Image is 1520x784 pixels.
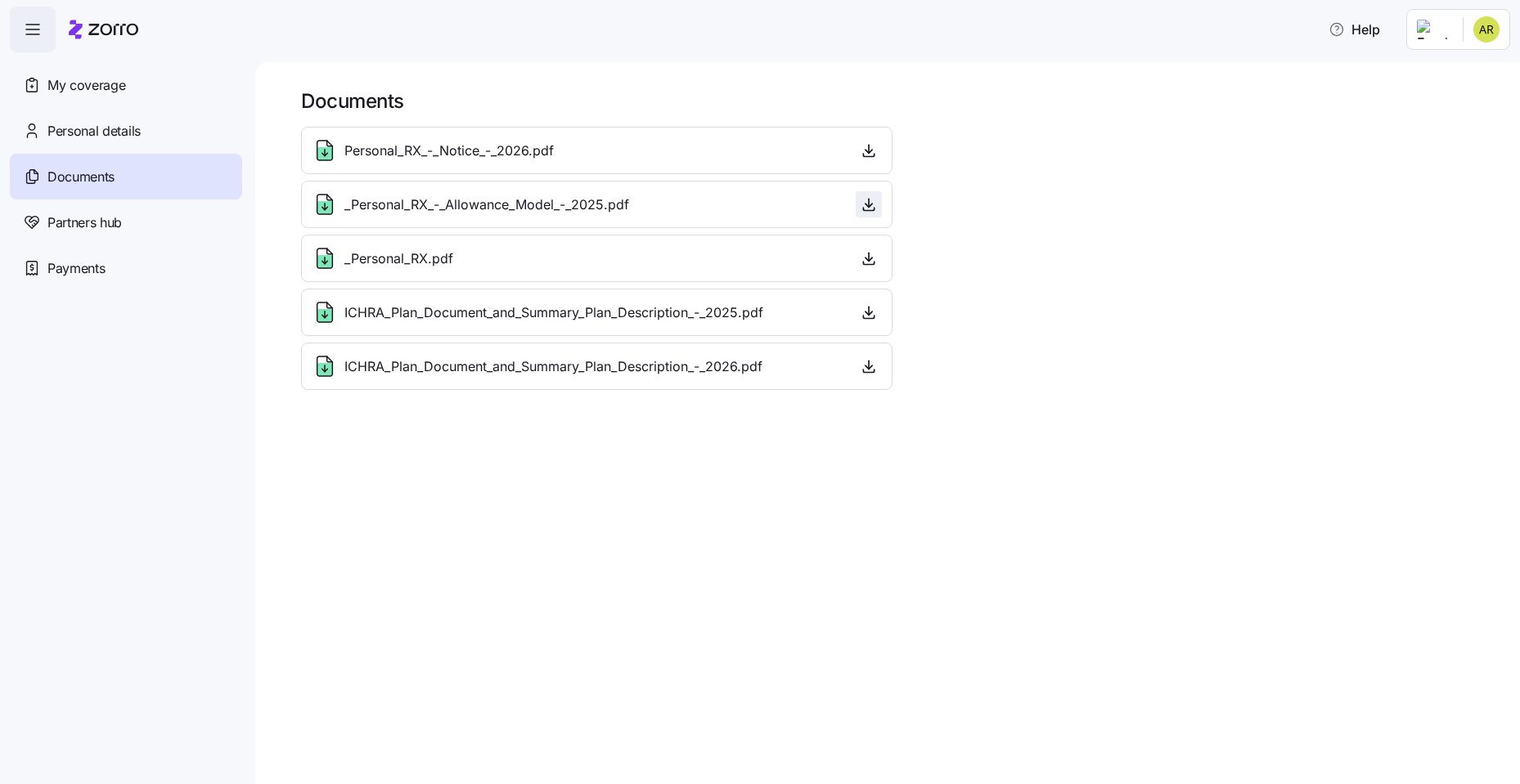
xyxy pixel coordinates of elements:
[1329,20,1380,39] span: Help
[301,88,1497,114] h1: Documents
[47,121,141,141] span: Personal details
[10,154,242,199] a: Documents
[344,356,762,377] span: ICHRA_Plan_Document_and_Summary_Plan_Description_-_2026.pdf
[10,245,242,291] a: Payments
[47,75,125,96] span: My coverage
[344,141,554,161] span: Personal_RX_-_Notice_-_2026.pdf
[344,302,763,323] span: ICHRA_Plan_Document_and_Summary_Plan_Description_-_2025.pdf
[10,199,242,245] a: Partners hub
[10,62,242,108] a: My coverage
[344,249,453,269] span: _Personal_RX.pdf
[1315,13,1393,46] button: Help
[1473,16,1500,43] img: 9185a282c69cdd71b68e89b4687e71e8
[47,167,115,187] span: Documents
[1417,20,1450,39] img: Employer logo
[10,108,242,154] a: Personal details
[47,258,105,279] span: Payments
[344,195,629,215] span: _Personal_RX_-_Allowance_Model_-_2025.pdf
[47,213,122,233] span: Partners hub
